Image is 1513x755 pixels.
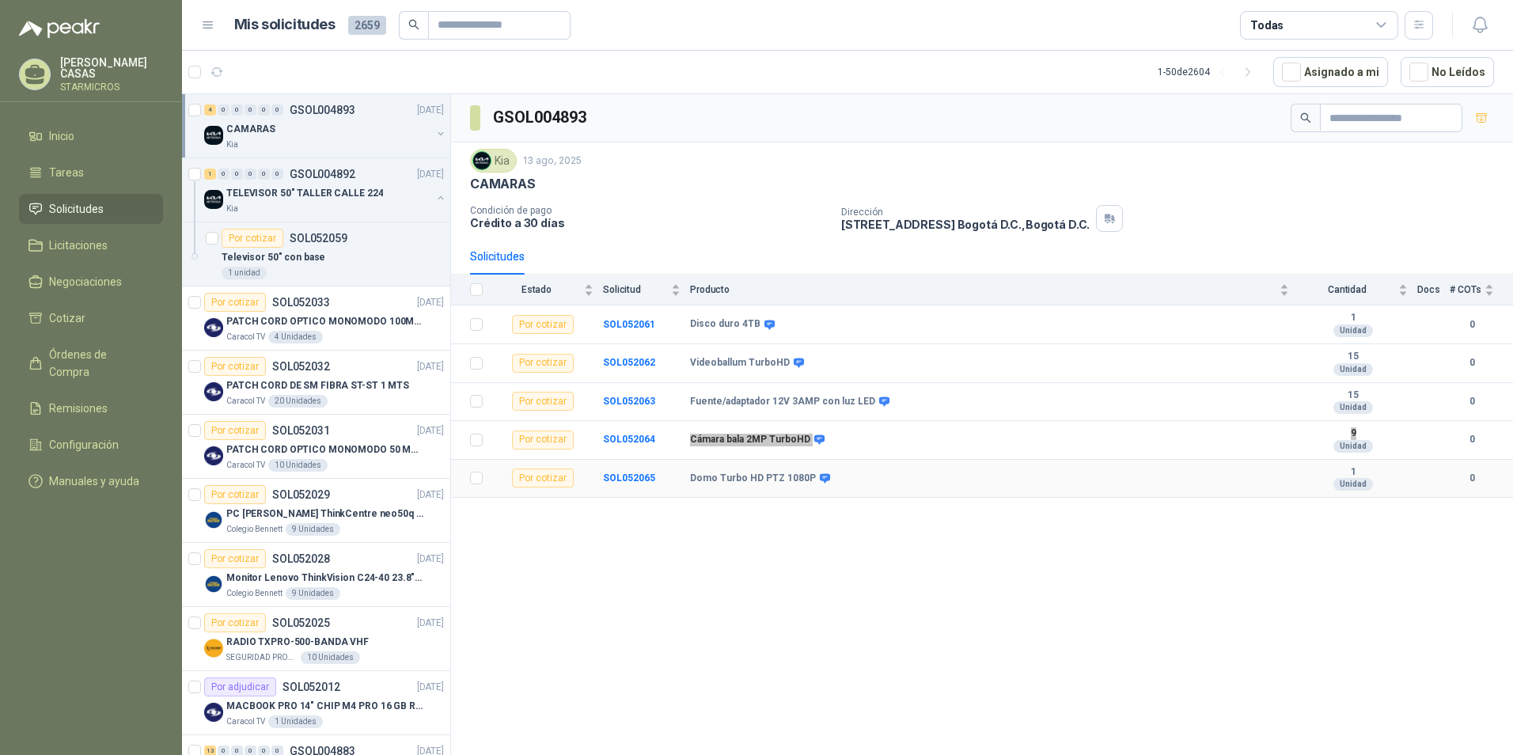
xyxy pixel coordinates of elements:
[417,680,444,695] p: [DATE]
[473,152,491,169] img: Company Logo
[603,434,655,445] a: SOL052064
[226,523,283,536] p: Colegio Bennett
[470,149,517,173] div: Kia
[204,293,266,312] div: Por cotizar
[417,616,444,631] p: [DATE]
[417,167,444,182] p: [DATE]
[1450,432,1494,447] b: 0
[204,703,223,722] img: Company Logo
[245,104,256,116] div: 0
[417,103,444,118] p: [DATE]
[226,378,409,393] p: PATCH CORD DE SM FIBRA ST-ST 1 MTS
[417,488,444,503] p: [DATE]
[19,19,100,38] img: Logo peakr
[204,639,223,658] img: Company Logo
[226,442,423,457] p: PATCH CORD OPTICO MONOMODO 50 MTS
[19,194,163,224] a: Solicitudes
[1450,284,1481,295] span: # COTs
[49,346,148,381] span: Órdenes de Compra
[258,169,270,180] div: 0
[218,169,229,180] div: 0
[417,295,444,310] p: [DATE]
[60,82,163,92] p: STARMICROS
[1299,427,1408,440] b: 9
[19,430,163,460] a: Configuración
[49,237,108,254] span: Licitaciones
[1300,112,1311,123] span: search
[204,190,223,209] img: Company Logo
[1250,17,1284,34] div: Todas
[417,359,444,374] p: [DATE]
[841,218,1090,231] p: [STREET_ADDRESS] Bogotá D.C. , Bogotá D.C.
[470,248,525,265] div: Solicitudes
[226,331,265,343] p: Caracol TV
[226,635,369,650] p: RADIO TXPRO-500-BANDA VHF
[301,651,360,664] div: 10 Unidades
[523,154,582,169] p: 13 ago, 2025
[49,400,108,417] span: Remisiones
[286,523,340,536] div: 9 Unidades
[204,104,216,116] div: 4
[690,396,875,408] b: Fuente/adaptador 12V 3AMP con luz LED
[272,297,330,308] p: SOL052033
[49,309,85,327] span: Cotizar
[493,105,589,130] h3: GSOL004893
[512,354,574,373] div: Por cotizar
[226,571,423,586] p: Monitor Lenovo ThinkVision C24-40 23.8" 3YW
[226,395,265,408] p: Caracol TV
[204,357,266,376] div: Por cotizar
[226,587,283,600] p: Colegio Bennett
[512,392,574,411] div: Por cotizar
[690,472,816,485] b: Domo Turbo HD PTZ 1080P
[226,314,423,329] p: PATCH CORD OPTICO MONOMODO 100MTS
[204,169,216,180] div: 1
[841,207,1090,218] p: Dirección
[182,222,450,286] a: Por cotizarSOL052059Televisor 50" con base1 unidad
[204,126,223,145] img: Company Logo
[19,303,163,333] a: Cotizar
[182,479,450,543] a: Por cotizarSOL052029[DATE] Company LogoPC [PERSON_NAME] ThinkCentre neo50q Gen 4 Core i5 16Gb 512...
[182,351,450,415] a: Por cotizarSOL052032[DATE] Company LogoPATCH CORD DE SM FIBRA ST-ST 1 MTSCaracol TV20 Unidades
[272,361,330,372] p: SOL052032
[348,16,386,35] span: 2659
[182,415,450,479] a: Por cotizarSOL052031[DATE] Company LogoPATCH CORD OPTICO MONOMODO 50 MTSCaracol TV10 Unidades
[603,284,668,295] span: Solicitud
[182,607,450,671] a: Por cotizarSOL052025[DATE] Company LogoRADIO TXPRO-500-BANDA VHFSEGURIDAD PROVISER LTDA10 Unidades
[690,434,810,446] b: Cámara bala 2MP TurboHD
[226,203,238,215] p: Kia
[49,200,104,218] span: Solicitudes
[512,315,574,334] div: Por cotizar
[268,395,328,408] div: 20 Unidades
[182,671,450,735] a: Por adjudicarSOL052012[DATE] Company LogoMACBOOK PRO 14" CHIP M4 PRO 16 GB RAM 1TBCaracol TV1 Uni...
[226,122,275,137] p: CAMARAS
[204,485,266,504] div: Por cotizar
[470,205,829,216] p: Condición de pago
[204,575,223,594] img: Company Logo
[286,587,340,600] div: 9 Unidades
[603,472,655,484] a: SOL052065
[470,216,829,230] p: Crédito a 30 días
[268,331,323,343] div: 4 Unidades
[290,104,355,116] p: GSOL004893
[492,275,603,305] th: Estado
[226,699,423,714] p: MACBOOK PRO 14" CHIP M4 PRO 16 GB RAM 1TB
[49,127,74,145] span: Inicio
[272,489,330,500] p: SOL052029
[417,552,444,567] p: [DATE]
[231,104,243,116] div: 0
[204,549,266,568] div: Por cotizar
[512,431,574,450] div: Por cotizar
[218,104,229,116] div: 0
[204,421,266,440] div: Por cotizar
[222,229,283,248] div: Por cotizar
[1158,59,1261,85] div: 1 - 50 de 2604
[1333,401,1373,414] div: Unidad
[204,382,223,401] img: Company Logo
[1417,275,1450,305] th: Docs
[49,273,122,290] span: Negociaciones
[1450,317,1494,332] b: 0
[290,169,355,180] p: GSOL004892
[603,396,655,407] a: SOL052063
